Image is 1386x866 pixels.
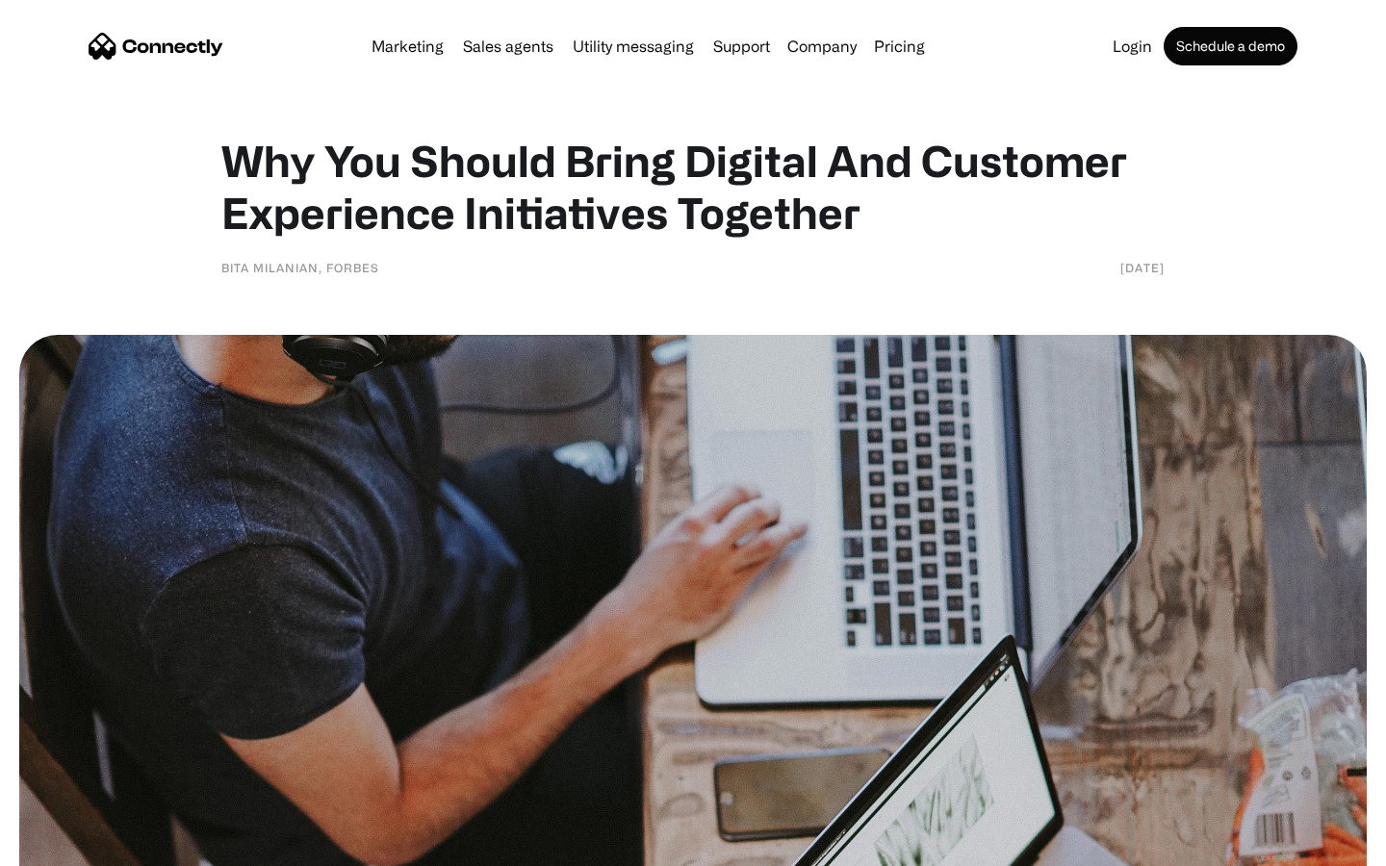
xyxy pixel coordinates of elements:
[221,258,379,277] div: Bita Milanian, Forbes
[1164,27,1297,65] a: Schedule a demo
[706,38,778,54] a: Support
[787,33,857,60] div: Company
[1105,38,1160,54] a: Login
[565,38,702,54] a: Utility messaging
[455,38,561,54] a: Sales agents
[38,832,115,859] ul: Language list
[19,832,115,859] aside: Language selected: English
[364,38,451,54] a: Marketing
[1120,258,1165,277] div: [DATE]
[866,38,933,54] a: Pricing
[221,135,1165,239] h1: Why You Should Bring Digital And Customer Experience Initiatives Together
